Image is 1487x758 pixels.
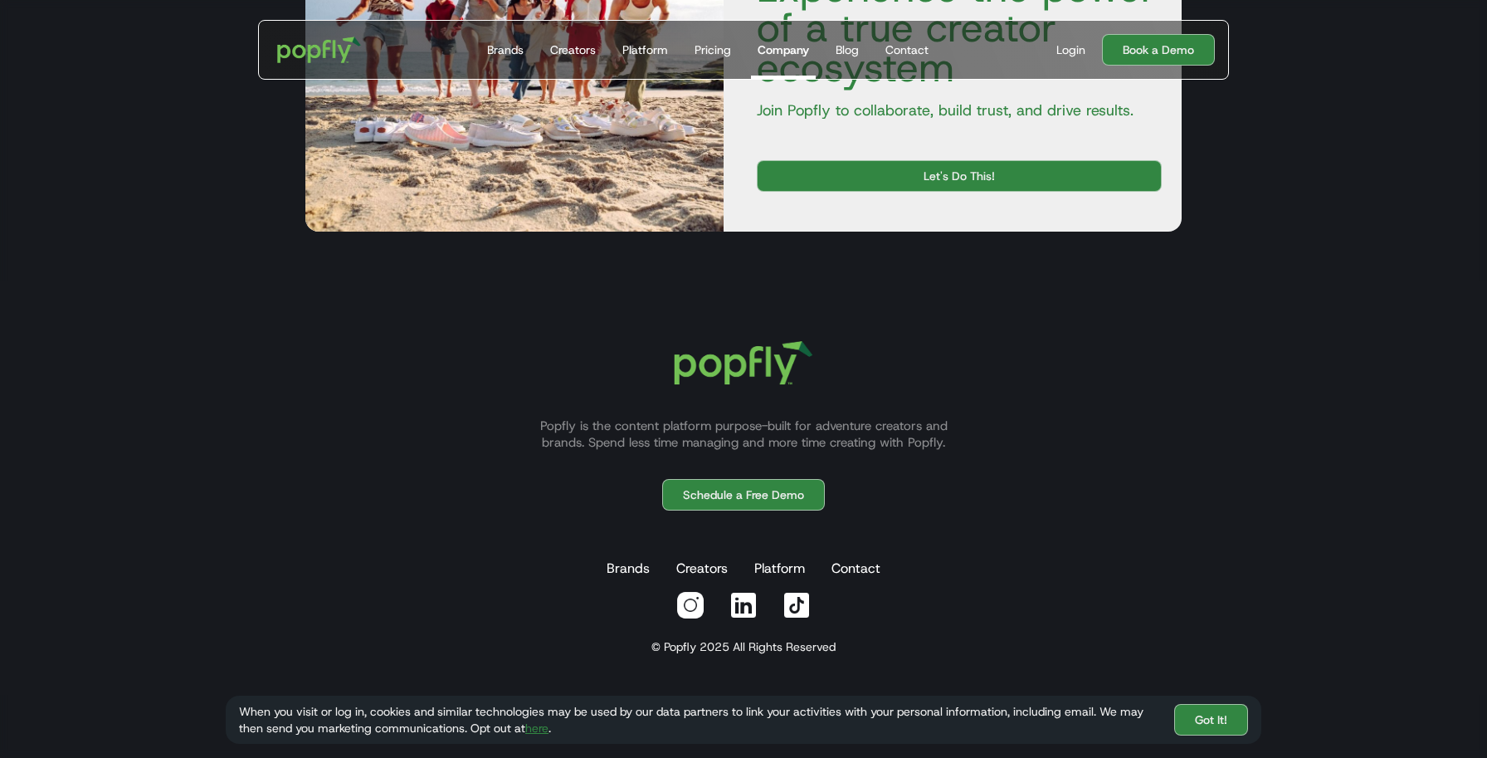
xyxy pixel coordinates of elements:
div: Login [1056,42,1085,58]
a: Pricing [688,21,738,79]
a: Contact [879,21,935,79]
a: here [525,721,548,736]
a: Brands [480,21,530,79]
a: Let's Do This! [757,160,1162,192]
a: Platform [616,21,675,79]
a: Blog [829,21,865,79]
a: Got It! [1174,704,1248,736]
a: home [266,25,373,75]
a: Creators [673,552,731,585]
div: © Popfly 2025 All Rights Reserved [651,638,836,655]
div: Platform [622,42,668,58]
a: Schedule a Free Demo [662,479,825,511]
div: Brands [487,42,524,58]
div: Blog [836,42,859,58]
p: Join Popfly to collaborate, build trust, and drive results. [743,100,1162,120]
div: Contact [885,42,929,58]
div: Pricing [695,42,731,58]
div: Creators [550,42,596,58]
a: Platform [751,552,808,585]
a: Company [751,21,816,79]
div: Company [758,42,809,58]
a: Contact [828,552,884,585]
p: Popfly is the content platform purpose-built for adventure creators and brands. Spend less time m... [519,418,968,451]
a: Book a Demo [1102,34,1215,66]
a: Login [1050,42,1092,58]
a: Brands [603,552,653,585]
div: When you visit or log in, cookies and similar technologies may be used by our data partners to li... [239,703,1161,736]
a: Creators [544,21,602,79]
